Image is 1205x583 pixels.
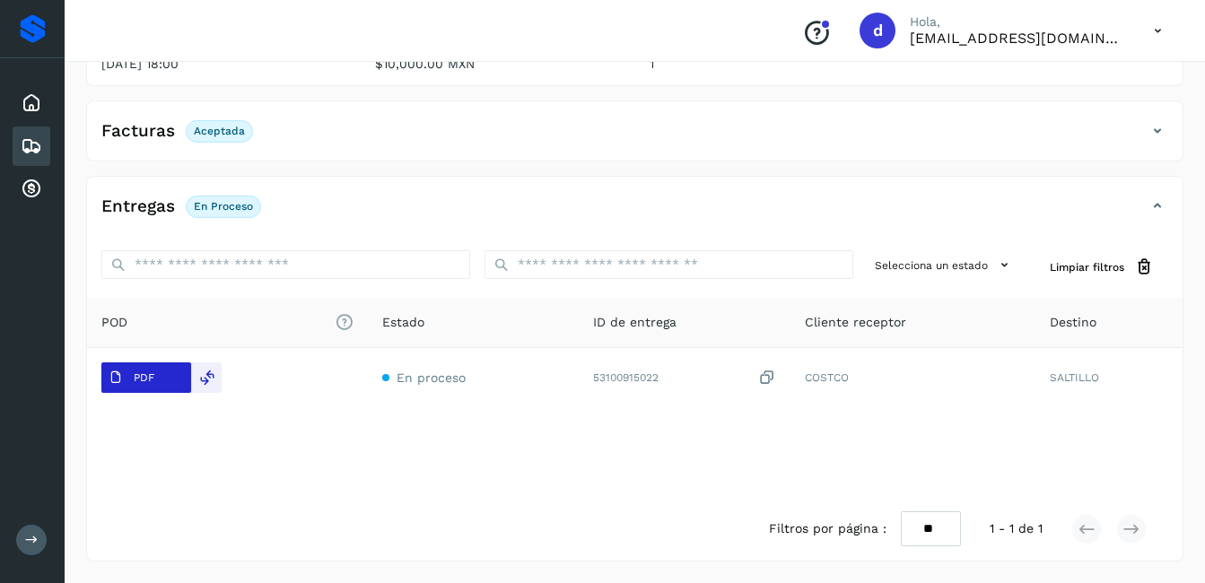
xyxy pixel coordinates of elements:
p: PDF [134,371,154,384]
p: Hola, [910,14,1125,30]
p: En proceso [194,200,253,213]
button: Limpiar filtros [1035,250,1168,283]
h4: Facturas [101,121,175,142]
span: Cliente receptor [805,313,906,332]
div: Inicio [13,83,50,123]
button: Selecciona un estado [868,250,1021,280]
span: Filtros por página : [769,519,886,538]
td: COSTCO [790,348,1035,407]
p: dcordero@grupoterramex.com [910,30,1125,47]
div: Embarques [13,126,50,166]
div: Reemplazar POD [191,362,222,393]
div: EntregasEn proceso [87,191,1183,236]
div: FacturasAceptada [87,116,1183,161]
button: PDF [101,362,191,393]
span: 1 - 1 de 1 [990,519,1043,538]
span: En proceso [397,370,466,385]
span: Destino [1050,313,1096,332]
span: ID de entrega [593,313,677,332]
p: [DATE] 18:00 [101,57,346,72]
p: $10,000.00 MXN [375,57,620,72]
div: 53100915022 [593,369,776,387]
h4: Entregas [101,196,175,217]
div: Cuentas por cobrar [13,170,50,209]
span: Estado [382,313,424,332]
p: Aceptada [194,125,245,137]
td: SALTILLO [1035,348,1183,407]
span: POD [101,313,354,332]
span: Limpiar filtros [1050,259,1124,275]
p: 1 [650,57,895,72]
